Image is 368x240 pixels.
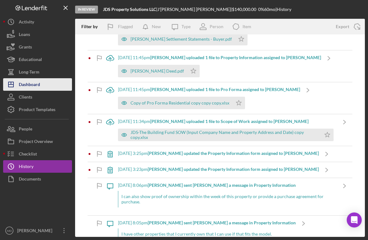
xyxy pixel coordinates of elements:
[118,220,296,225] div: [DATE] 8:05pm
[130,69,184,74] div: [PERSON_NAME] Deed.pdf
[275,7,291,12] div: | History
[3,78,72,91] button: Dashboard
[118,119,337,124] div: [DATE] 11:34pm
[19,41,32,55] div: Grants
[75,6,98,13] div: In Review
[19,78,40,92] div: Dashboard
[102,162,335,178] a: [DATE] 3:23pm[PERSON_NAME] updated the Property Information form assigned to [PERSON_NAME]
[118,55,321,60] div: [DATE] 11:45pm
[232,7,258,12] div: $140,000.00
[102,146,335,162] a: [DATE] 3:25pm[PERSON_NAME] updated the Property Information form assigned to [PERSON_NAME]
[19,16,34,30] div: Activity
[103,7,157,12] div: |
[118,167,319,172] div: [DATE] 3:23pm
[3,53,72,66] button: Educational
[19,53,42,67] div: Educational
[150,55,321,60] b: [PERSON_NAME] uploaded 1 file to Property Information assigned to [PERSON_NAME]
[102,114,352,146] a: [DATE] 11:34pm[PERSON_NAME] uploaded 1 file to Scope of Work assigned to [PERSON_NAME]JDS-The Bui...
[102,18,337,50] a: [DATE] 11:45pm[PERSON_NAME] uploaded 1 file to Property Information assigned to [PERSON_NAME][PER...
[118,228,296,240] div: I have other properties that I currently own that I can use if that fits the model.
[118,183,337,188] div: [DATE] 8:06pm
[3,160,72,173] button: History
[258,7,264,12] div: 0 %
[243,24,251,29] div: Item
[118,33,248,45] button: [PERSON_NAME] Settlement Statements - Buyer.pdf
[148,166,319,172] b: [PERSON_NAME] updated the Property Information form assigned to [PERSON_NAME]
[148,151,319,156] b: [PERSON_NAME] updated the Property Information form assigned to [PERSON_NAME]
[347,212,362,227] div: Open Intercom Messenger
[19,135,53,149] div: Project Overview
[330,20,365,33] button: Export
[19,66,39,80] div: Long-Term
[157,7,232,12] div: J'[PERSON_NAME] [PERSON_NAME] |
[3,135,72,148] button: Project Overview
[19,103,55,117] div: Product Templates
[3,16,72,28] button: Activity
[3,66,72,78] button: Long-Term
[148,182,296,188] b: [PERSON_NAME] sent [PERSON_NAME] a message in Property Information
[130,130,318,140] div: JDS-The Building Fund SOW (Input Company Name and Property Address and Date) copy copy.xlsx
[264,7,275,12] div: 60 mo
[150,87,300,92] b: [PERSON_NAME] uploaded 1 file to Pro Forma assigned to [PERSON_NAME]
[103,7,156,12] b: JDS Property Solutions LLC
[19,91,32,105] div: Clients
[118,87,300,92] div: [DATE] 11:45pm
[7,229,12,232] text: MD
[3,173,72,185] button: Documents
[152,20,161,33] div: New
[118,151,319,156] div: [DATE] 3:25pm
[3,41,72,53] button: Grants
[3,148,72,160] button: Checklist
[118,65,200,77] button: [PERSON_NAME] Deed.pdf
[19,160,33,174] div: History
[102,178,352,215] a: [DATE] 8:06pm[PERSON_NAME] sent [PERSON_NAME] a message in Property InformationI can also show pr...
[3,123,72,135] button: People
[118,20,133,33] div: Flagged
[210,24,223,29] div: Person
[150,119,309,124] b: [PERSON_NAME] uploaded 1 file to Scope of Work assigned to [PERSON_NAME]
[102,50,337,82] a: [DATE] 11:45pm[PERSON_NAME] uploaded 1 file to Property Information assigned to [PERSON_NAME][PER...
[130,100,229,105] div: Copy of Pro Forma Residential copy copy copy.xlsx
[336,20,349,33] div: Export
[148,220,296,225] b: [PERSON_NAME] sent [PERSON_NAME] a message in Property Information
[19,28,30,42] div: Loans
[118,129,334,141] button: JDS-The Building Fund SOW (Input Company Name and Property Address and Date) copy copy.xlsx
[19,123,32,137] div: People
[3,91,72,103] button: Clients
[181,24,191,29] div: Type
[16,224,56,238] div: [PERSON_NAME]
[130,37,232,42] div: [PERSON_NAME] Settlement Statements - Buyer.pdf
[3,103,72,116] button: Product Templates
[81,24,102,29] div: Filter by
[102,20,139,33] button: Flagged
[3,224,72,237] button: MD[PERSON_NAME]
[102,82,316,114] a: [DATE] 11:45pm[PERSON_NAME] uploaded 1 file to Pro Forma assigned to [PERSON_NAME]Copy of Pro For...
[118,97,245,109] button: Copy of Pro Forma Residential copy copy copy.xlsx
[19,148,37,162] div: Checklist
[118,191,337,207] div: I can also show proof of ownership within the week of this property or provide a purchase agreeme...
[19,173,41,187] div: Documents
[3,28,72,41] button: Loans
[139,20,167,33] button: New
